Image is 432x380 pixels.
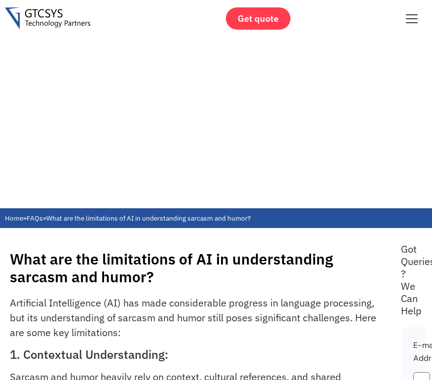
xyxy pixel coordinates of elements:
[46,214,251,223] span: What are the limitations of AI in understanding sarcasm and humor?
[226,7,290,30] a: Get quote
[5,7,90,29] img: Gtcsys logo
[401,243,422,317] div: Got Queries ? We Can Help
[27,214,43,223] a: FAQs
[5,214,23,223] a: Home
[10,250,391,286] h1: What are the limitations of AI in understanding sarcasm and humor?
[371,318,432,365] iframe: chat widget
[5,214,251,223] span: » »
[10,296,379,340] p: Artificial Intelligence (AI) has made considerable progress in language processing, but its under...
[10,347,379,362] h2: 1. Contextual Understanding:
[238,13,279,24] span: Get quote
